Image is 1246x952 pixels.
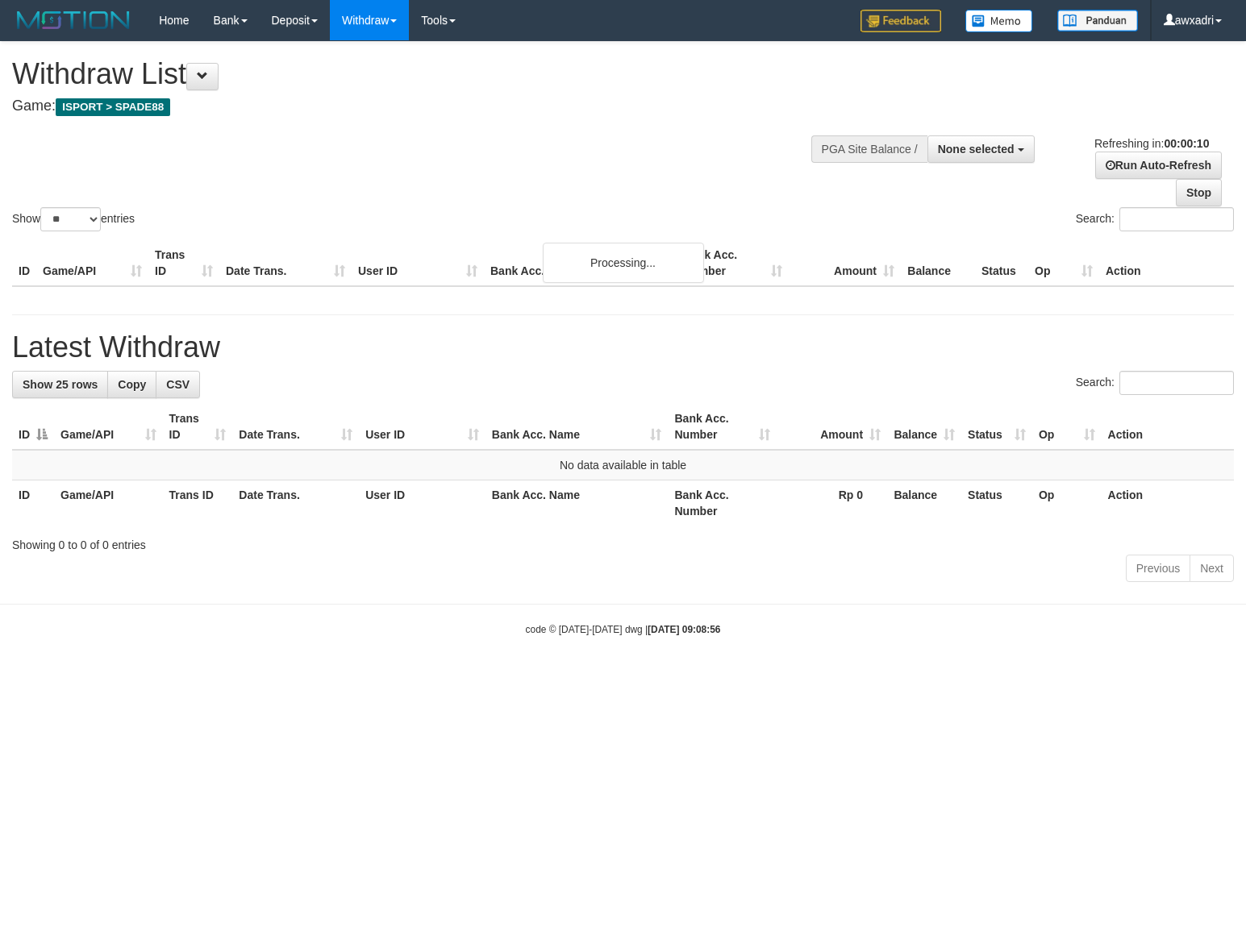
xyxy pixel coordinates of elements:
th: User ID: activate to sort column ascending [359,404,485,450]
th: Date Trans.: activate to sort column ascending [232,404,359,450]
td: No data available in table [12,450,1234,480]
strong: 00:00:10 [1164,137,1209,150]
th: ID [12,240,36,286]
select: Showentries [40,207,101,231]
th: Game/API [36,240,148,286]
button: None selected [927,135,1035,163]
th: User ID [352,240,484,286]
th: Bank Acc. Number [668,480,776,526]
th: Bank Acc. Name: activate to sort column ascending [485,404,669,450]
a: Run Auto-Refresh [1095,152,1222,179]
th: Status [961,480,1032,526]
th: Game/API [54,480,163,526]
th: Balance [901,240,975,286]
div: Showing 0 to 0 of 0 entries [12,530,1234,553]
img: panduan.png [1057,10,1138,31]
th: Action [1102,480,1234,526]
span: ISPORT > SPADE88 [56,98,170,116]
th: Bank Acc. Number [677,240,789,286]
span: Show 25 rows [23,378,98,391]
th: Action [1099,240,1234,286]
a: Next [1190,555,1234,582]
th: Status [975,240,1028,286]
th: Action [1102,404,1234,450]
a: Previous [1126,555,1190,582]
img: Button%20Memo.svg [965,10,1033,32]
th: ID: activate to sort column descending [12,404,54,450]
h4: Game: [12,98,815,114]
div: Processing... [543,243,704,283]
th: Bank Acc. Name [484,240,677,286]
label: Search: [1076,371,1234,395]
th: Op [1032,480,1102,526]
a: Stop [1176,179,1222,206]
span: Copy [118,378,146,391]
th: Trans ID [148,240,219,286]
a: CSV [156,371,200,398]
a: Copy [107,371,156,398]
span: Refreshing in: [1094,137,1209,150]
label: Show entries [12,207,135,231]
th: Game/API: activate to sort column ascending [54,404,163,450]
th: Op: activate to sort column ascending [1032,404,1102,450]
th: Trans ID [163,480,233,526]
th: Amount: activate to sort column ascending [777,404,887,450]
span: CSV [166,378,190,391]
div: PGA Site Balance / [811,135,927,163]
th: Bank Acc. Number: activate to sort column ascending [668,404,776,450]
th: Status: activate to sort column ascending [961,404,1032,450]
th: Bank Acc. Name [485,480,669,526]
img: MOTION_logo.png [12,8,135,32]
th: Trans ID: activate to sort column ascending [163,404,233,450]
th: Amount [789,240,901,286]
th: Rp 0 [777,480,887,526]
span: None selected [938,143,1015,156]
th: ID [12,480,54,526]
small: code © [DATE]-[DATE] dwg | [526,624,721,635]
h1: Latest Withdraw [12,331,1234,364]
th: Balance [887,480,961,526]
label: Search: [1076,207,1234,231]
input: Search: [1119,371,1234,395]
strong: [DATE] 09:08:56 [648,624,720,635]
input: Search: [1119,207,1234,231]
th: User ID [359,480,485,526]
a: Show 25 rows [12,371,108,398]
h1: Withdraw List [12,58,815,90]
th: Op [1028,240,1099,286]
img: Feedback.jpg [861,10,941,32]
th: Date Trans. [232,480,359,526]
th: Date Trans. [219,240,352,286]
th: Balance: activate to sort column ascending [887,404,961,450]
